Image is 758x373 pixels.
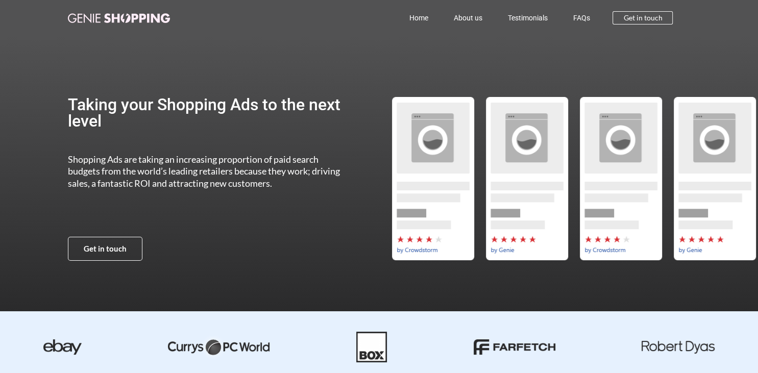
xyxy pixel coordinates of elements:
div: by-genie [480,97,574,260]
div: by-crowdstorm [574,97,668,260]
h2: Taking your Shopping Ads to the next level [68,96,350,129]
a: Get in touch [68,237,142,261]
span: Shopping Ads are taking an increasing proportion of paid search budgets from the world’s leading ... [68,154,340,189]
div: 2 / 5 [574,97,668,260]
a: Get in touch [613,11,673,24]
a: Testimonials [495,6,560,30]
img: ebay-dark [43,339,82,355]
img: farfetch-01 [474,339,555,355]
span: Get in touch [623,14,662,21]
div: by-crowdstorm [386,97,480,260]
img: robert dyas [642,341,715,354]
div: 5 / 5 [386,97,480,260]
div: 1 / 5 [480,97,574,260]
img: Box-01 [356,332,387,362]
nav: Menu [215,6,603,30]
img: genie-shopping-logo [68,13,170,23]
a: About us [441,6,495,30]
a: FAQs [560,6,602,30]
a: Home [396,6,441,30]
span: Get in touch [84,245,127,253]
